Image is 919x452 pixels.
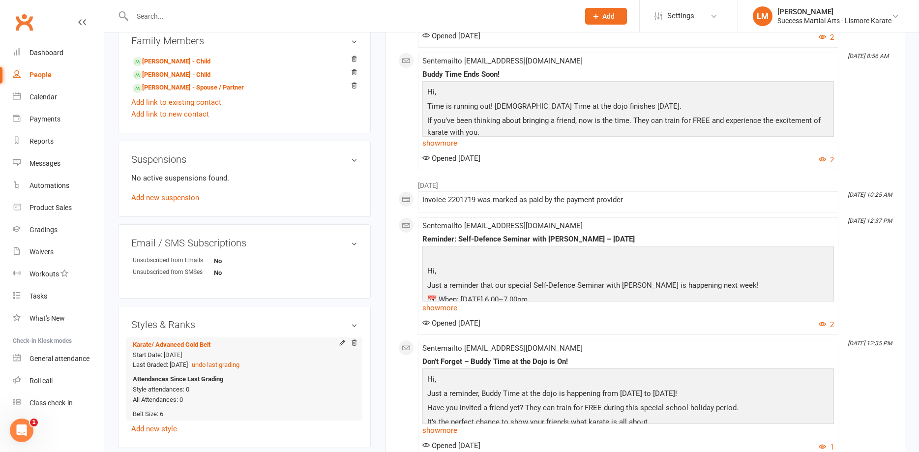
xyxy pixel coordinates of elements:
a: Product Sales [13,197,104,219]
button: undo last grading [192,360,239,370]
span: Last Graded: [DATE] [133,361,188,368]
a: Payments [13,108,104,130]
a: Roll call [13,370,104,392]
span: Opened [DATE] [422,319,480,328]
p: Hi, [425,265,831,279]
div: Calendar [30,93,57,101]
a: show more [422,301,834,315]
span: Sent email to [EMAIL_ADDRESS][DOMAIN_NAME] [422,344,583,353]
div: Product Sales [30,204,72,211]
h3: Family Members [131,35,357,46]
div: Success Martial Arts - Lismore Karate [777,16,891,25]
button: 2 [819,31,834,43]
div: Dashboard [30,49,63,57]
p: No active suspensions found. [131,172,357,184]
span: Start Date: [DATE] [133,351,182,359]
div: Buddy Time Ends Soon! [422,70,834,79]
a: Automations [13,175,104,197]
div: Messages [30,159,60,167]
button: 2 [819,154,834,166]
div: Unsubscribed from Emails [133,256,214,265]
span: Sent email to [EMAIL_ADDRESS][DOMAIN_NAME] [422,221,583,230]
p: Just a reminder, Buddy Time at the dojo is happening from [DATE] to [DATE]! [425,388,831,402]
i: [DATE] 10:25 AM [848,191,892,198]
a: [PERSON_NAME] - Child [133,70,210,80]
a: Add new suspension [131,193,199,202]
h3: Suspensions [131,154,357,165]
div: Unsubscribed from SMSes [133,268,214,277]
a: Add link to existing contact [131,96,221,108]
p: Hi, [425,373,831,388]
p: Have you invited a friend yet? They can train for FREE during this special school holiday period. [425,402,831,416]
a: Waivers [13,241,104,263]
i: [DATE] 12:37 PM [848,217,892,224]
span: Opened [DATE] [422,154,480,163]
a: Add link to new contact [131,108,209,120]
a: Karate [133,341,210,348]
a: Calendar [13,86,104,108]
a: Clubworx [12,10,36,34]
a: [PERSON_NAME] - Child [133,57,210,67]
strong: Attendances Since Last Grading [133,374,223,385]
a: Tasks [13,285,104,307]
a: People [13,64,104,86]
span: All Attendances: 0 [133,396,183,403]
div: Reports [30,137,54,145]
div: What's New [30,314,65,322]
a: Gradings [13,219,104,241]
span: Sent email to [EMAIL_ADDRESS][DOMAIN_NAME] [422,57,583,65]
div: Don’t Forget – Buddy Time at the Dojo is On! [422,358,834,366]
a: show more [422,136,834,150]
div: General attendance [30,355,89,362]
div: [PERSON_NAME] [777,7,891,16]
input: Search... [129,9,572,23]
a: What's New [13,307,104,330]
a: Class kiosk mode [13,392,104,414]
span: Opened [DATE] [422,441,480,450]
a: Workouts [13,263,104,285]
p: If you’ve been thinking about bringing a friend, now is the time. They can train for FREE and exp... [425,115,831,141]
a: Dashboard [13,42,104,64]
i: [DATE] 12:35 PM [848,340,892,347]
span: / Advanced Gold Belt [151,341,210,348]
h3: Styles & Ranks [131,319,357,330]
strong: No [214,257,270,265]
span: Opened [DATE] [422,31,480,40]
button: 2 [819,319,834,331]
div: Invoice 2201719 was marked as paid by the payment provider [422,196,834,204]
span: Style attendances: 0 [133,386,189,393]
div: Reminder: Self-Defence Seminar with [PERSON_NAME] – [DATE] [422,235,834,243]
div: LM [753,6,772,26]
span: Belt Size: 6 [133,410,163,418]
p: Time is running out! [DEMOGRAPHIC_DATA] Time at the dojo finishes [DATE]. [425,100,831,115]
strong: No [214,269,270,276]
div: Tasks [30,292,47,300]
a: Add new style [131,424,177,433]
div: People [30,71,52,79]
div: Class check-in [30,399,73,407]
h3: Email / SMS Subscriptions [131,238,357,248]
p: Hi, [425,86,831,100]
span: Settings [667,5,694,27]
p: 📅 When: [DATE] 6.00–7.00pm [425,294,831,308]
div: Gradings [30,226,58,234]
i: [DATE] 8:56 AM [848,53,889,60]
a: show more [422,423,834,437]
div: Automations [30,181,69,189]
a: [PERSON_NAME] - Spouse / Partner [133,83,244,93]
div: Roll call [30,377,53,385]
span: Add [602,12,615,20]
li: [DATE] [398,175,892,191]
a: Reports [13,130,104,152]
a: General attendance kiosk mode [13,348,104,370]
div: Waivers [30,248,54,256]
p: Just a reminder that our special Self-Defence Seminar with [PERSON_NAME] is happening next week! [425,279,831,294]
iframe: Intercom live chat [10,419,33,442]
a: Messages [13,152,104,175]
span: 1 [30,419,38,426]
div: Payments [30,115,60,123]
p: It’s the perfect chance to show your friends what karate is all about. [425,416,831,430]
div: Workouts [30,270,59,278]
button: Add [585,8,627,25]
